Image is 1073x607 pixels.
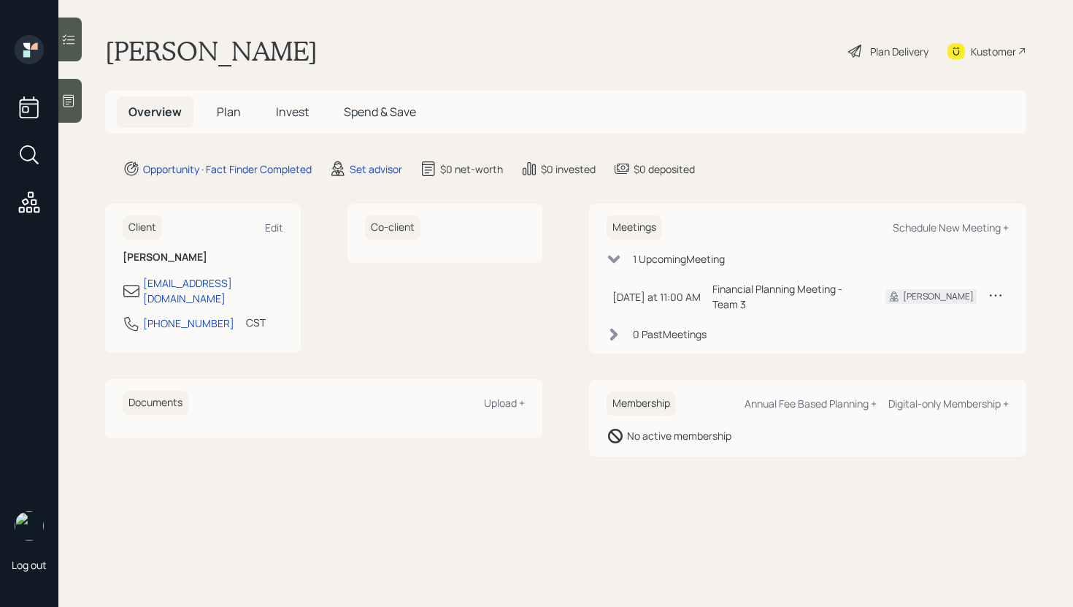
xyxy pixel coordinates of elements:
div: $0 deposited [634,161,695,177]
h6: Meetings [607,215,662,240]
div: Schedule New Meeting + [893,221,1009,234]
div: Opportunity · Fact Finder Completed [143,161,312,177]
div: Set advisor [350,161,402,177]
div: [PERSON_NAME] [903,290,974,303]
h1: [PERSON_NAME] [105,35,318,67]
h6: Co-client [365,215,420,240]
h6: Membership [607,392,676,416]
div: Digital-only Membership + [888,397,1009,411]
img: retirable_logo.png [15,511,44,541]
h6: Documents [123,391,188,415]
div: Log out [12,558,47,572]
div: Annual Fee Based Planning + [745,397,877,411]
div: Plan Delivery [870,44,928,59]
div: Financial Planning Meeting - Team 3 [712,281,862,312]
div: [EMAIL_ADDRESS][DOMAIN_NAME] [143,275,283,306]
div: CST [246,315,266,330]
div: No active membership [627,428,731,443]
div: Edit [265,221,283,234]
span: Overview [128,104,182,120]
div: 0 Past Meeting s [633,327,707,342]
h6: Client [123,215,162,240]
span: Spend & Save [344,104,416,120]
div: [PHONE_NUMBER] [143,316,234,331]
span: Invest [276,104,309,120]
div: 1 Upcoming Meeting [633,251,725,267]
div: [DATE] at 11:00 AM [612,289,701,305]
div: $0 net-worth [440,161,503,177]
h6: [PERSON_NAME] [123,251,283,264]
div: $0 invested [541,161,596,177]
span: Plan [217,104,241,120]
div: Kustomer [971,44,1016,59]
div: Upload + [484,396,525,410]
